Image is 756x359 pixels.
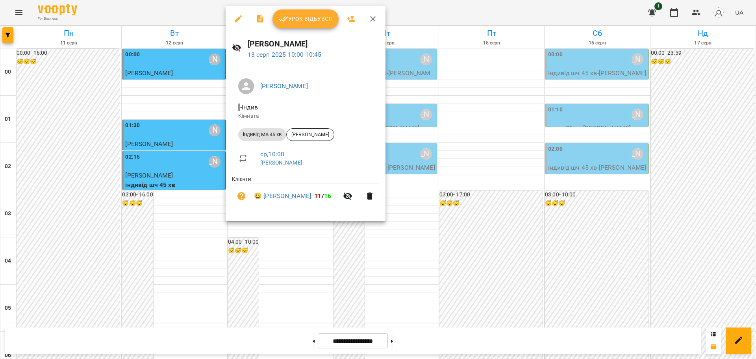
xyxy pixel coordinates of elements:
button: Урок відбувся [272,9,339,28]
a: 13 серп 2025 10:00-10:45 [248,51,322,58]
h6: [PERSON_NAME] [248,38,379,50]
a: [PERSON_NAME] [260,159,302,166]
a: ср , 10:00 [260,150,284,158]
b: / [314,192,331,200]
button: Візит ще не сплачено. Додати оплату? [232,187,251,205]
span: індивід МА 45 хв [238,131,286,138]
a: [PERSON_NAME] [260,82,308,90]
p: Кімната [238,112,373,120]
span: [PERSON_NAME] [287,131,334,138]
span: 16 [324,192,331,200]
span: Урок відбувся [279,14,332,24]
div: [PERSON_NAME] [286,128,334,141]
span: - Індив [238,104,259,111]
span: 11 [314,192,321,200]
a: 😀 [PERSON_NAME] [254,191,311,201]
ul: Клієнти [232,175,379,212]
